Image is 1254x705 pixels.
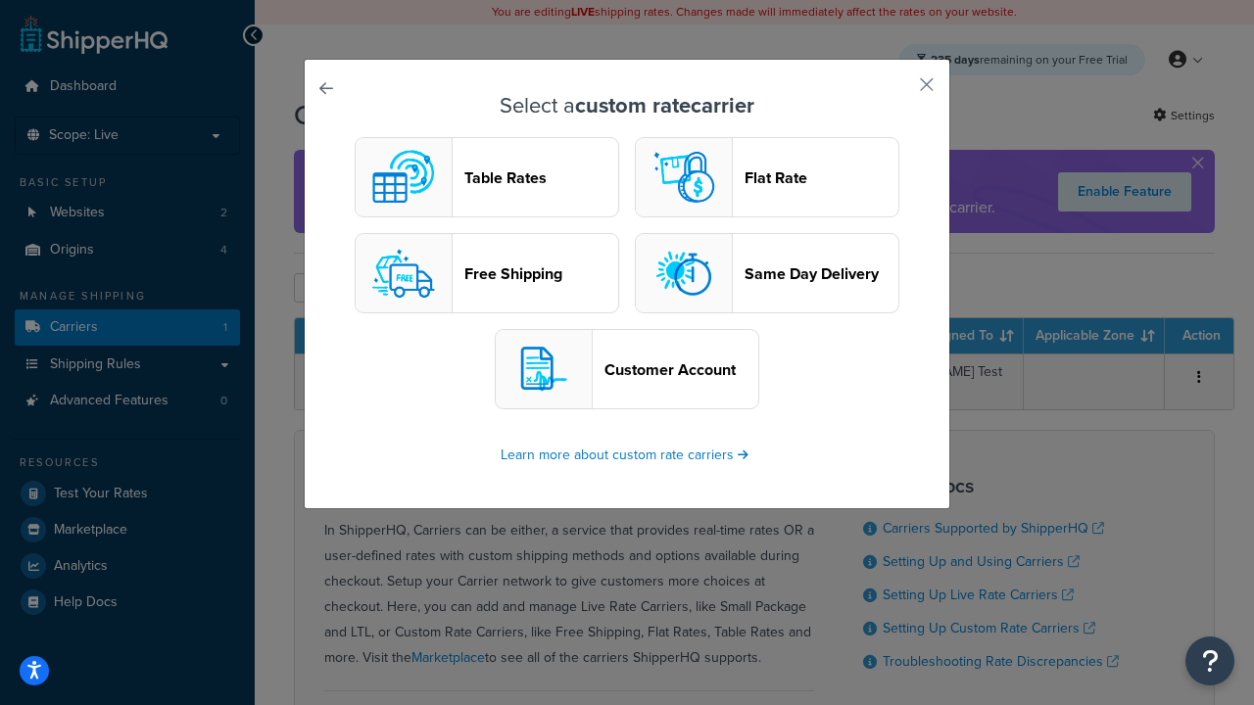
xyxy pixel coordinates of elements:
button: customerAccount logoCustomer Account [495,329,759,409]
header: Table Rates [464,168,618,187]
img: sameday logo [645,234,723,312]
button: flat logoFlat Rate [635,137,899,217]
button: free logoFree Shipping [355,233,619,313]
header: Customer Account [604,360,758,379]
button: custom logoTable Rates [355,137,619,217]
header: Free Shipping [464,264,618,283]
strong: custom rate carrier [575,89,754,121]
img: free logo [364,234,443,312]
header: Flat Rate [745,168,898,187]
img: custom logo [364,138,443,216]
a: Learn more about custom rate carriers [501,445,753,465]
button: Open Resource Center [1185,636,1234,685]
img: customerAccount logo [505,330,583,408]
img: flat logo [645,138,723,216]
button: sameday logoSame Day Delivery [635,233,899,313]
h3: Select a [354,94,900,117]
header: Same Day Delivery [745,264,898,283]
